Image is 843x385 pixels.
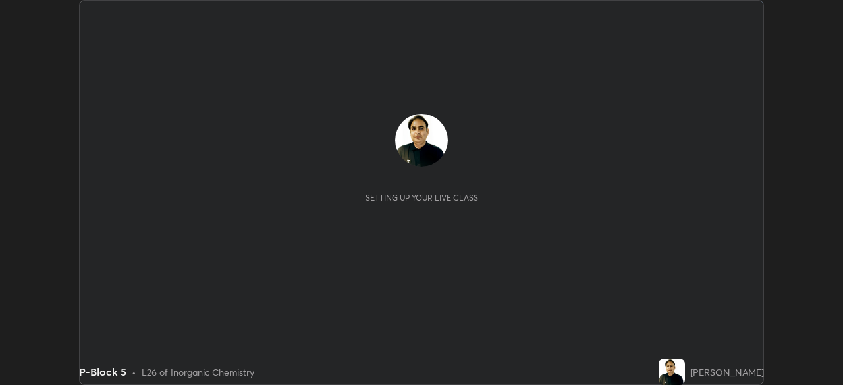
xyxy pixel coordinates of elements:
img: 756836a876de46d1bda29e5641fbe2af.jpg [395,114,448,167]
div: L26 of Inorganic Chemistry [142,365,254,379]
div: P-Block 5 [79,364,126,380]
div: [PERSON_NAME] [690,365,764,379]
img: 756836a876de46d1bda29e5641fbe2af.jpg [659,359,685,385]
div: • [132,365,136,379]
div: Setting up your live class [366,193,478,203]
